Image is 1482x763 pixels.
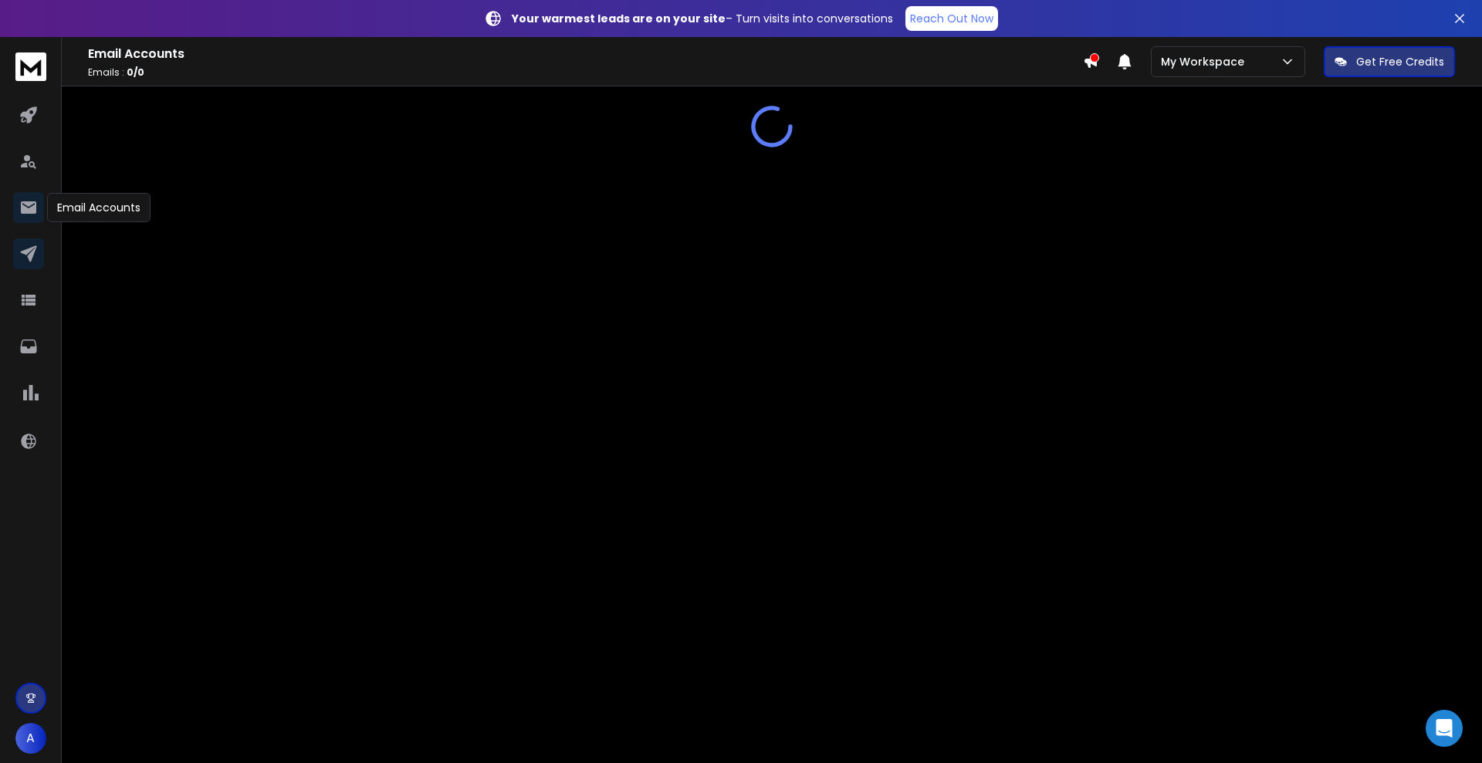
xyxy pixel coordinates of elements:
strong: Your warmest leads are on your site [512,11,726,26]
button: A [15,723,46,754]
img: logo [15,52,46,81]
p: – Turn visits into conversations [512,11,893,26]
p: My Workspace [1161,54,1250,69]
span: 0 / 0 [127,66,144,79]
div: Email Accounts [47,193,151,222]
p: Reach Out Now [910,11,993,26]
p: Get Free Credits [1356,54,1444,69]
button: Get Free Credits [1324,46,1455,77]
div: Open Intercom Messenger [1426,710,1463,747]
a: Reach Out Now [905,6,998,31]
p: Emails : [88,66,1083,79]
h1: Email Accounts [88,45,1083,63]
